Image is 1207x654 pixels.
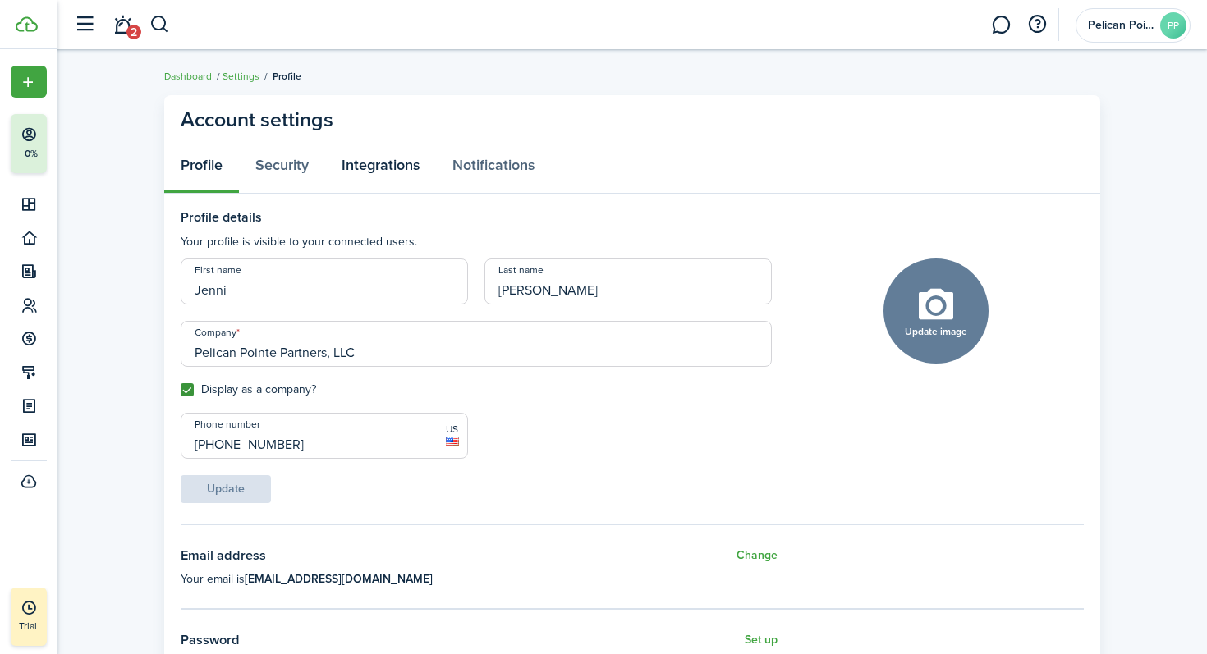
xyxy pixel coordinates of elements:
button: Open resource center [1023,11,1051,39]
label: Display as a company? [181,383,316,396]
h3: Email address [181,546,266,566]
a: Settings [223,69,259,84]
span: Pelican Pointe Partners, LLC [1088,20,1154,31]
a: Notifications [436,144,551,194]
p: 0% [21,147,41,161]
span: US [446,422,459,437]
span: Profile [273,69,301,84]
button: 0% [11,114,147,173]
button: Set up [745,630,778,651]
settings-fieldset-title: Profile details [181,210,772,225]
b: [EMAIL_ADDRESS][DOMAIN_NAME] [245,570,433,588]
a: Messaging [985,4,1017,46]
a: Notifications [107,4,138,46]
panel-main-title: Account settings [181,104,333,135]
button: Open sidebar [69,9,100,40]
p: Your email is [181,570,778,588]
button: Search [149,11,170,39]
h3: Password [181,630,240,651]
img: TenantCloud [16,16,38,32]
avatar-text: PP [1160,12,1186,39]
button: Update image [883,258,989,364]
p: Trial [19,619,85,633]
a: Integrations [325,144,436,194]
span: 2 [126,25,141,39]
settings-fieldset-description: Your profile is visible to your connected users. [181,233,772,250]
a: Trial [11,588,47,646]
a: Dashboard [164,69,212,84]
button: Change [737,546,778,566]
a: Security [239,144,325,194]
button: Open menu [11,66,47,98]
